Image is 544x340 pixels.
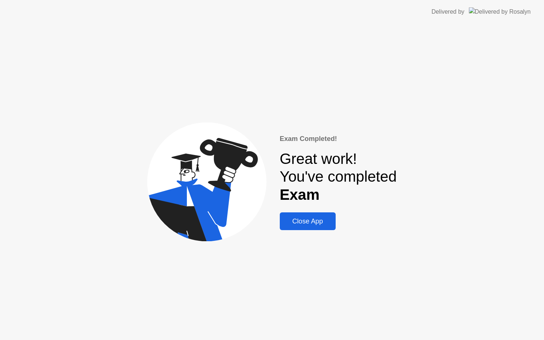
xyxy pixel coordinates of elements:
div: Close App [282,218,333,225]
div: Exam Completed! [280,134,397,144]
div: Great work! You've completed [280,150,397,204]
img: Delivered by Rosalyn [469,7,531,16]
b: Exam [280,186,320,203]
div: Delivered by [431,7,464,16]
button: Close App [280,212,336,230]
